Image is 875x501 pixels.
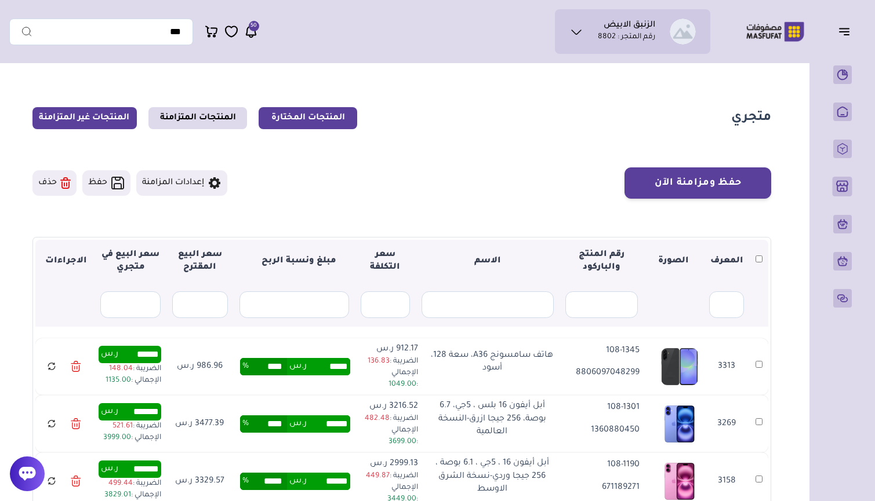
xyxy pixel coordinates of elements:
img: 2025-05-15-68261d9382ccc.png [661,405,698,443]
td: 986.96 ر.س [167,338,232,395]
a: 50 [244,24,258,39]
p: الضريبة : [99,478,161,489]
strong: الاسم [474,257,501,266]
p: أبل أيفون 16 بلس ، 5جي، 6.7 بوصة، 256 جيجا ازرق-النسخة العالمية [430,400,555,438]
strong: الاجراءات [45,257,87,266]
p: رقم المتجر : 8802 [598,32,655,43]
span: 148.04 [109,365,133,373]
img: 2025-05-15-68262671bb336.png [661,463,698,500]
strong: سعر البيع المقترح [178,250,222,272]
span: ر.س [289,415,307,433]
button: حفظ ومزامنة الآن [625,167,771,199]
p: 3216.52 ر.س [364,400,417,413]
a: المنتجات المتزامنة [148,107,247,129]
span: 136.83 [368,357,390,365]
p: الإجمالي : [364,367,417,390]
p: 912.17 ر.س [364,343,417,356]
strong: رقم المنتج والباركود [579,250,625,272]
button: حذف [32,170,77,196]
strong: سعر التكلفة [370,250,400,272]
span: 3699.00 [389,438,416,446]
span: 521.61 [112,422,133,430]
img: الزنبق الابيض [670,19,696,45]
span: % [242,473,249,490]
strong: المعرف [710,257,743,266]
p: الإجمالي : [99,432,161,444]
span: 499.44 [108,480,133,488]
p: الإجمالي : [99,489,161,501]
strong: الصورة [658,257,689,266]
p: الضريبة : [364,413,417,425]
div: ر.س [99,346,161,363]
button: إعدادات المزامنة [136,170,227,196]
span: 1049.00 [389,381,416,389]
strong: مبلغ ونسبة الربح [252,257,336,266]
span: 3829.01 [104,491,131,499]
button: حفظ [82,170,130,196]
h1: متجري [731,110,771,127]
p: 108-1301 [567,401,640,414]
h1: الزنبق الابيض [604,20,655,32]
a: المنتجات المختارة [259,107,357,129]
span: 482.48 [365,415,390,423]
td: 3313 [704,338,750,395]
img: Logo [738,20,812,43]
p: 108-1345 [567,345,640,357]
p: الضريبة : [99,420,161,432]
span: 50 [250,21,257,31]
p: 8806097048299 [567,367,640,379]
span: 1135.00 [106,376,131,385]
p: 108-1190 [567,459,640,471]
div: ر.س [99,460,161,478]
td: 3269 [704,395,750,452]
div: ر.س [99,403,161,420]
p: الضريبة : [364,356,417,367]
p: الإجمالي : [364,425,417,448]
span: 449.87 [366,472,390,480]
img: 2025-05-05-6818e048e3530.png [661,348,698,385]
p: 671189271 [567,481,640,494]
p: 1360880450 [567,424,640,437]
p: 2999.13 ر.س [364,458,417,470]
span: ر.س [289,358,307,375]
td: 3477.39 ر.س [167,395,232,452]
p: الضريبة : [99,363,161,375]
a: المنتجات غير المتزامنة [32,107,137,129]
span: % [242,415,249,433]
p: الإجمالي : [99,375,161,386]
span: 3999.00 [103,434,131,442]
p: الضريبة : [364,470,417,482]
p: هاتف سامسونج A36، سعة 128، أسود [430,349,555,375]
span: ر.س [289,473,307,490]
p: أبل أيفون 16 ، 5جي ، 6.1 بوصة ، 256 جيجا وردي-نسخة الشرق الاوسط [430,457,555,496]
span: % [242,358,249,375]
strong: سعر البيع في متجري [101,250,159,272]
